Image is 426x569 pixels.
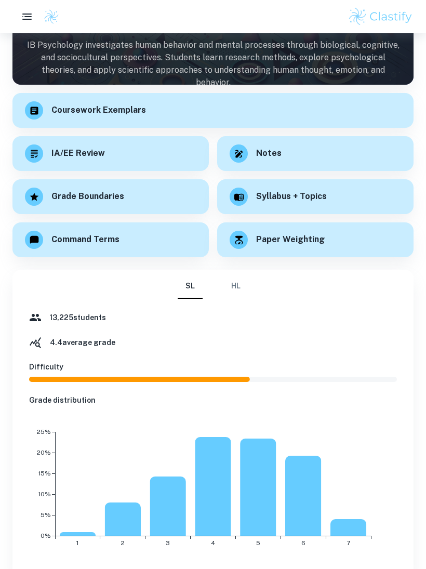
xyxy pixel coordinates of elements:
[301,539,305,547] tspan: 6
[76,539,78,547] tspan: 1
[12,136,209,171] a: IA/EE Review
[37,428,51,435] tspan: 25%
[37,449,51,456] tspan: 20%
[121,539,125,547] tspan: 2
[38,470,51,477] tspan: 15%
[51,190,124,203] h6: Grade Boundaries
[12,179,209,214] a: Grade Boundaries
[217,179,414,214] a: Syllabus + Topics
[37,9,59,24] a: Clastify logo
[178,274,203,299] button: SL
[51,104,146,117] h6: Coursework Exemplars
[211,539,215,547] tspan: 4
[348,6,414,27] img: Clastify logo
[29,361,397,373] h6: Difficulty
[29,394,397,406] h6: Grade distribution
[223,274,248,299] button: HL
[166,539,170,547] tspan: 3
[12,39,414,89] p: IB Psychology investigates human behavior and mental processes through biological, cognitive, and...
[217,136,414,171] a: Notes
[41,511,51,519] tspan: 5%
[51,147,105,160] h6: IA/EE Review
[256,233,325,246] h6: Paper Weighting
[12,93,414,128] a: Coursework Exemplars
[38,491,51,498] tspan: 10%
[50,312,106,323] h6: 13,225 students
[217,222,414,257] a: Paper Weighting
[50,337,115,348] h6: 4.4 average grade
[347,539,350,547] tspan: 7
[44,9,59,24] img: Clastify logo
[256,190,327,203] h6: Syllabus + Topics
[51,233,119,246] h6: Command Terms
[256,539,260,547] tspan: 5
[256,147,282,160] h6: Notes
[41,532,51,539] tspan: 0%
[12,222,209,257] a: Command Terms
